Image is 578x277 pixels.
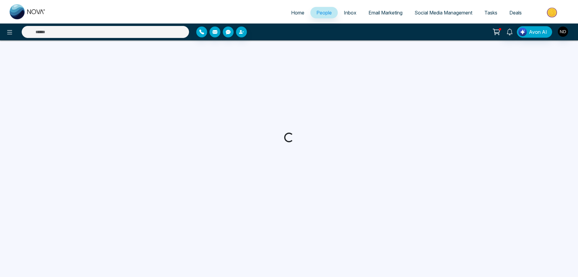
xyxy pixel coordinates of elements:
a: Tasks [478,7,503,18]
a: Social Media Management [409,7,478,18]
span: People [316,10,332,16]
button: Avon AI [517,26,552,38]
a: Deals [503,7,528,18]
img: Nova CRM Logo [10,4,46,19]
span: Avon AI [529,28,547,36]
span: Home [291,10,304,16]
a: Email Marketing [362,7,409,18]
span: Email Marketing [368,10,402,16]
span: Inbox [344,10,356,16]
span: Social Media Management [415,10,472,16]
span: Tasks [484,10,497,16]
a: Inbox [338,7,362,18]
img: User Avatar [558,27,568,37]
img: Market-place.gif [531,6,574,19]
img: Lead Flow [518,28,527,36]
span: Deals [509,10,522,16]
a: Home [285,7,310,18]
a: People [310,7,338,18]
